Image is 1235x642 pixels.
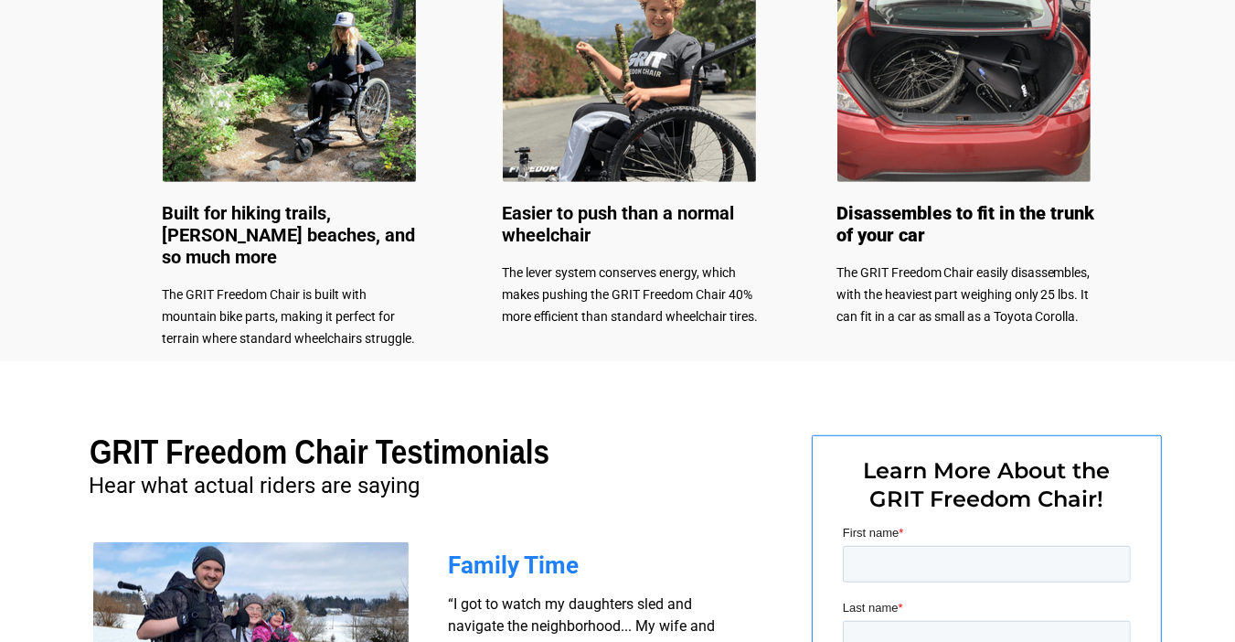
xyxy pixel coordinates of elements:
[864,457,1111,512] span: Learn More About the GRIT Freedom Chair!
[503,265,759,324] span: The lever system conserves energy, which makes pushing the GRIT Freedom Chair 40% more efficient ...
[65,442,222,476] input: Get more information
[163,202,416,268] span: Built for hiking trails, [PERSON_NAME] beaches, and so much more
[163,287,416,346] span: The GRIT Freedom Chair is built with mountain bike parts, making it perfect for terrain where sta...
[90,433,549,471] span: GRIT Freedom Chair Testimonials
[837,202,1094,246] span: Disassembles to fit in the trunk of your car
[449,551,580,579] span: Family Time
[90,473,421,498] span: Hear what actual riders are saying
[503,202,735,246] span: Easier to push than a normal wheelchair
[837,265,1091,324] span: The GRIT Freedom Chair easily disassembles, with the heaviest part weighing only 25 lbs. It can f...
